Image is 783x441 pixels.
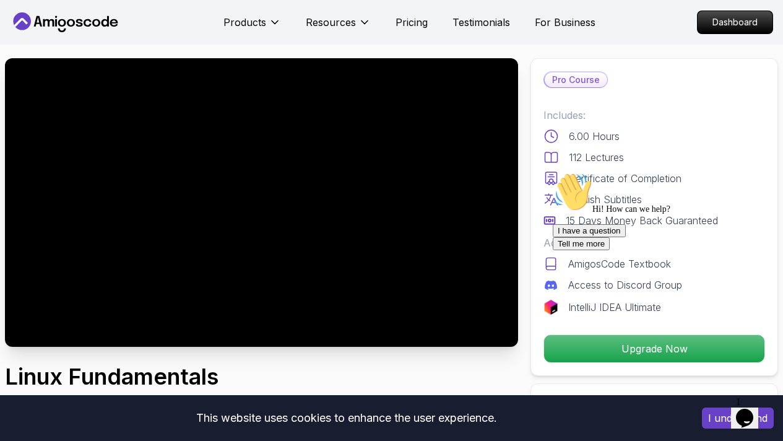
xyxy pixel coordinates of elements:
[698,11,772,33] p: Dashboard
[545,72,607,87] p: Pro Course
[5,394,309,409] p: Learn the fundamentals of Linux and how to use the command line
[569,129,620,144] p: 6.00 Hours
[697,11,773,34] a: Dashboard
[9,404,683,432] div: This website uses cookies to enhance the user experience.
[544,335,764,362] p: Upgrade Now
[543,300,558,315] img: jetbrains logo
[5,57,78,70] button: I have a question
[5,5,228,83] div: 👋Hi! How can we help?I have a questionTell me more
[5,5,45,45] img: :wave:
[731,391,771,429] iframe: chat widget
[306,15,356,30] p: Resources
[535,15,595,30] a: For Business
[223,15,266,30] p: Products
[702,408,774,429] button: Accept cookies
[396,15,428,30] a: Pricing
[569,150,624,165] p: 112 Lectures
[5,364,309,389] h1: Linux Fundamentals
[543,235,765,250] p: Access to:
[543,334,765,363] button: Upgrade Now
[5,58,518,347] iframe: Linux Sales Video
[452,15,510,30] a: Testimonials
[223,15,281,40] button: Products
[306,15,371,40] button: Resources
[5,37,123,46] span: Hi! How can we help?
[5,70,62,83] button: Tell me more
[548,167,771,385] iframe: chat widget
[543,108,765,123] p: Includes:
